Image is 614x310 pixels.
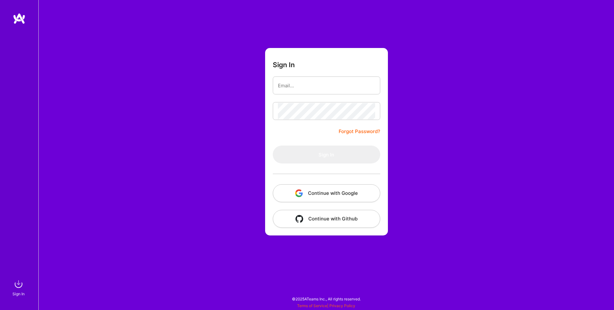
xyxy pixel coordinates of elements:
[12,290,25,297] div: Sign In
[329,303,355,308] a: Privacy Policy
[295,189,303,197] img: icon
[12,278,25,290] img: sign in
[13,278,25,297] a: sign inSign In
[273,146,380,163] button: Sign In
[273,61,295,69] h3: Sign In
[273,210,380,228] button: Continue with Github
[297,303,327,308] a: Terms of Service
[38,291,614,307] div: © 2025 ATeams Inc., All rights reserved.
[278,77,375,94] input: Email...
[339,128,380,135] a: Forgot Password?
[13,13,26,24] img: logo
[297,303,355,308] span: |
[273,184,380,202] button: Continue with Google
[295,215,303,223] img: icon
